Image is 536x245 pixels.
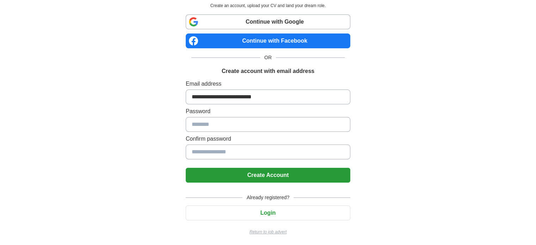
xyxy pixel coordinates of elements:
span: OR [260,54,276,61]
button: Create Account [186,168,350,183]
p: Create an account, upload your CV and land your dream role. [187,2,349,9]
a: Continue with Google [186,14,350,29]
label: Email address [186,80,350,88]
button: Login [186,206,350,220]
label: Confirm password [186,135,350,143]
a: Return to job advert [186,229,350,235]
span: Already registered? [242,194,294,201]
h1: Create account with email address [222,67,314,75]
a: Login [186,210,350,216]
a: Continue with Facebook [186,33,350,48]
label: Password [186,107,350,116]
